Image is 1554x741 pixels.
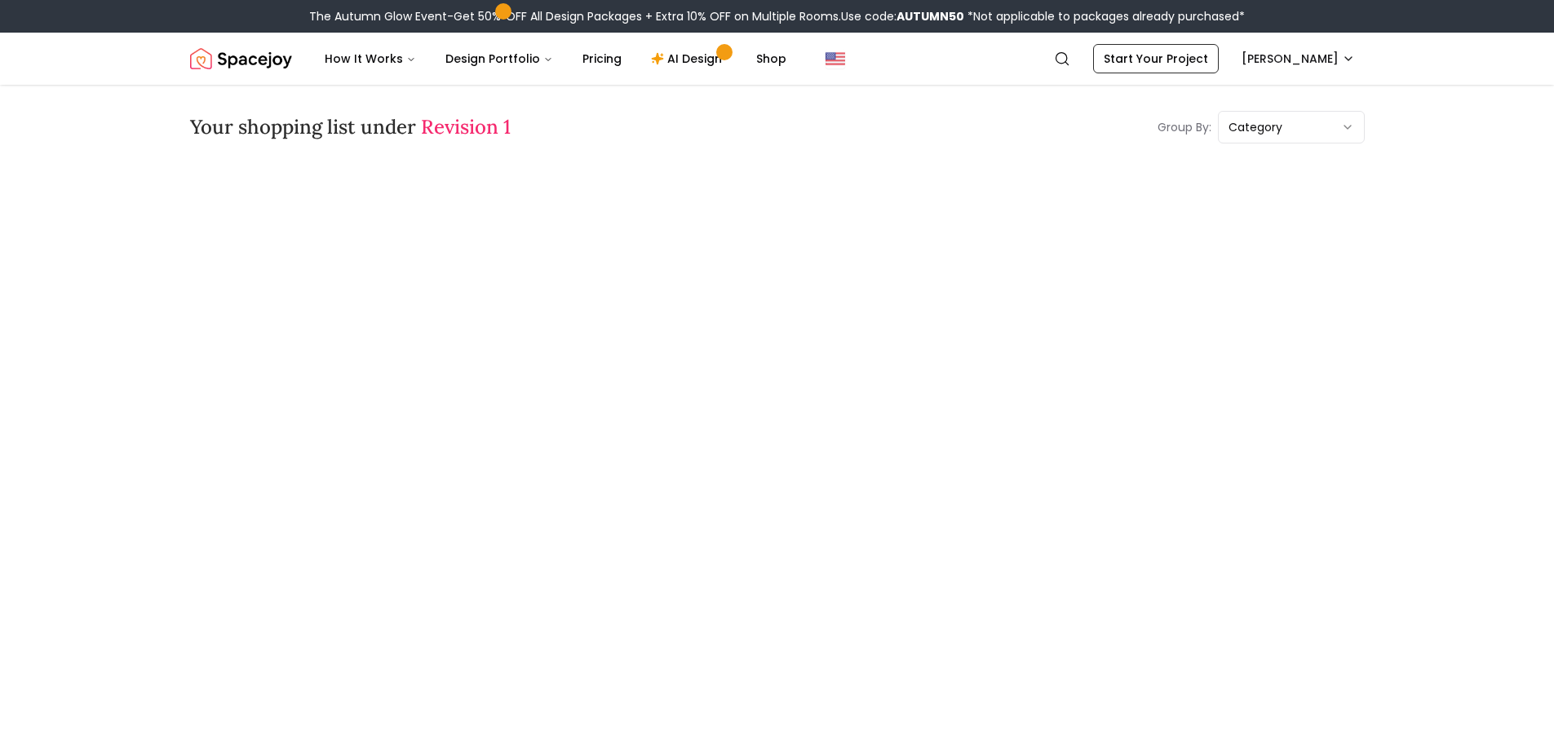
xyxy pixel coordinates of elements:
[1158,119,1211,135] p: Group By:
[743,42,799,75] a: Shop
[190,33,1365,85] nav: Global
[826,49,845,68] img: United States
[432,42,566,75] button: Design Portfolio
[190,114,511,140] h3: Your shopping list under
[841,8,964,24] span: Use code:
[1093,44,1219,73] a: Start Your Project
[309,8,1245,24] div: The Autumn Glow Event-Get 50% OFF All Design Packages + Extra 10% OFF on Multiple Rooms.
[897,8,964,24] b: AUTUMN50
[190,42,292,75] img: Spacejoy Logo
[312,42,429,75] button: How It Works
[569,42,635,75] a: Pricing
[638,42,740,75] a: AI Design
[421,114,511,139] span: Revision 1
[312,42,799,75] nav: Main
[1232,44,1365,73] button: [PERSON_NAME]
[190,42,292,75] a: Spacejoy
[964,8,1245,24] span: *Not applicable to packages already purchased*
